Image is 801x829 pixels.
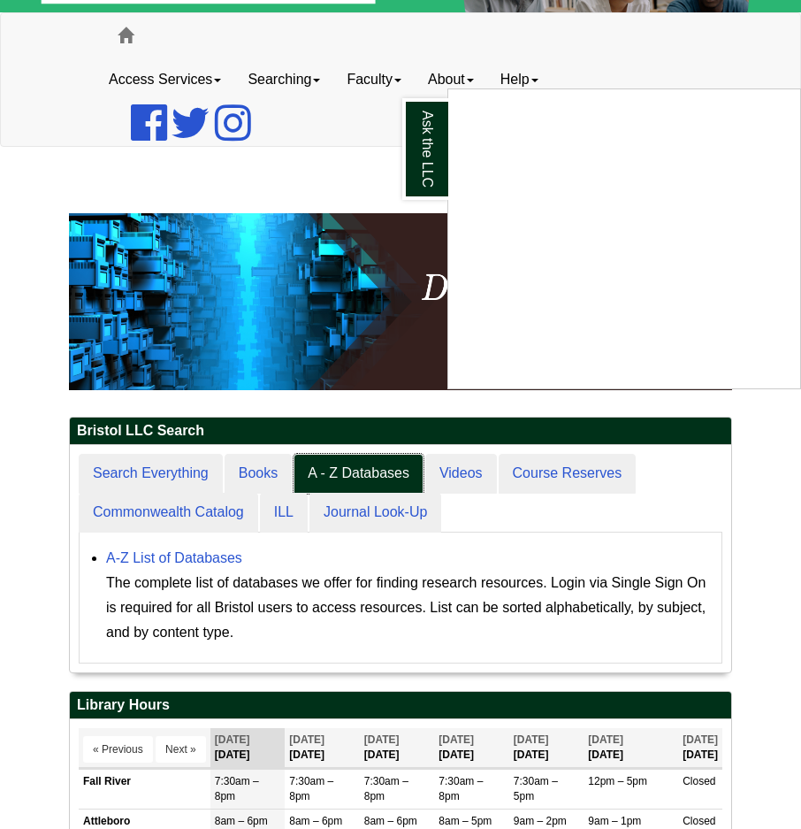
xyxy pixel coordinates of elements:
[439,815,492,827] span: 8am – 5pm
[83,736,153,763] button: « Previous
[289,815,342,827] span: 8am – 6pm
[447,88,801,389] div: Ask the LLC
[514,775,558,802] span: 7:30am – 5pm
[79,454,223,494] a: Search Everything
[225,454,292,494] a: Books
[333,58,415,102] a: Faculty
[683,815,715,827] span: Closed
[683,775,715,787] span: Closed
[364,733,400,746] span: [DATE]
[487,58,552,102] a: Help
[289,733,324,746] span: [DATE]
[588,775,647,787] span: 12pm – 5pm
[309,493,441,533] a: Journal Look-Up
[215,775,259,802] span: 7:30am – 8pm
[289,775,333,802] span: 7:30am – 8pm
[514,733,549,746] span: [DATE]
[156,736,206,763] button: Next »
[588,733,623,746] span: [DATE]
[285,728,360,768] th: [DATE]
[79,493,258,533] a: Commonwealth Catalog
[210,728,286,768] th: [DATE]
[588,815,641,827] span: 9am – 1pm
[294,454,423,494] a: A - Z Databases
[70,418,731,445] h2: Bristol LLC Search
[260,493,308,533] a: ILL
[360,728,435,768] th: [DATE]
[448,89,800,388] iframe: Chat Widget
[364,775,408,802] span: 7:30am – 8pm
[514,815,567,827] span: 9am – 2pm
[439,775,483,802] span: 7:30am – 8pm
[79,770,210,810] td: Fall River
[683,733,718,746] span: [DATE]
[234,58,333,102] a: Searching
[499,454,637,494] a: Course Reserves
[95,58,234,102] a: Access Services
[584,728,678,768] th: [DATE]
[70,692,731,719] h2: Library Hours
[69,213,732,390] img: HTML tutorial
[425,454,497,494] a: Videos
[215,733,250,746] span: [DATE]
[509,728,584,768] th: [DATE]
[439,733,474,746] span: [DATE]
[215,815,268,827] span: 8am – 6pm
[364,815,417,827] span: 8am – 6pm
[402,98,448,200] a: Ask the LLC
[106,550,242,565] a: A-Z List of Databases
[415,58,487,102] a: About
[678,728,722,768] th: [DATE]
[106,571,713,645] div: The complete list of databases we offer for finding research resources. Login via Single Sign On ...
[434,728,509,768] th: [DATE]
